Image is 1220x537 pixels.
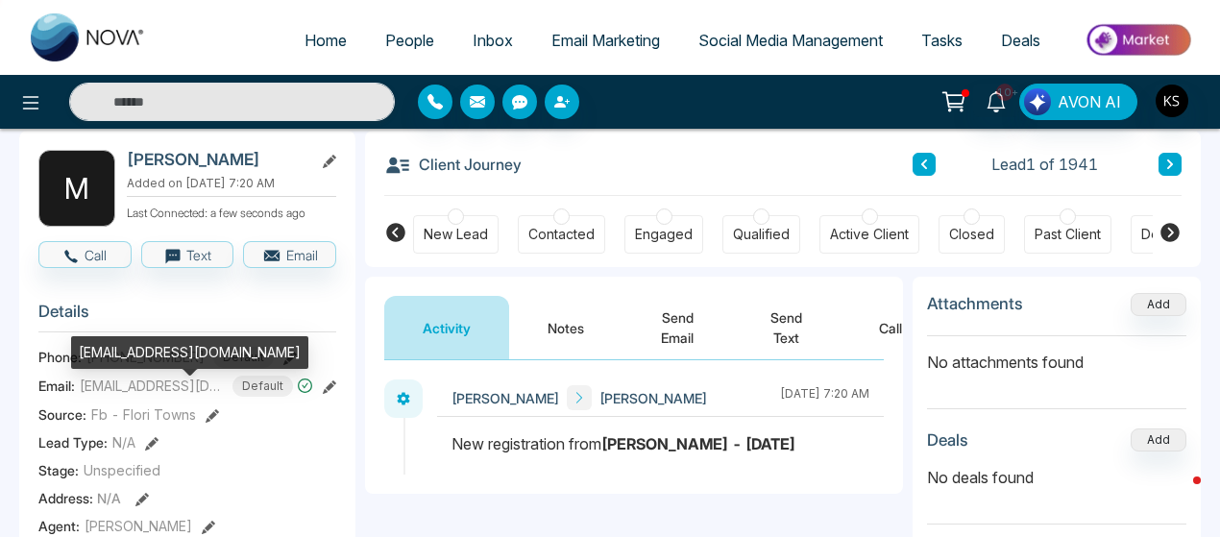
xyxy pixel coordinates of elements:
[232,376,293,397] span: Default
[424,225,488,244] div: New Lead
[599,388,707,408] span: [PERSON_NAME]
[473,31,513,50] span: Inbox
[1131,293,1186,316] button: Add
[927,430,968,450] h3: Deals
[38,460,79,480] span: Stage:
[1024,88,1051,115] img: Lead Flow
[384,150,522,179] h3: Client Journey
[38,488,121,508] span: Address:
[38,347,82,367] span: Phone:
[830,225,909,244] div: Active Client
[127,175,336,192] p: Added on [DATE] 7:20 AM
[733,225,790,244] div: Qualified
[80,376,224,396] span: [EMAIL_ADDRESS][DOMAIN_NAME]
[38,241,132,268] button: Call
[622,296,732,359] button: Send Email
[780,385,869,410] div: [DATE] 7:20 AM
[698,31,883,50] span: Social Media Management
[112,432,135,452] span: N/A
[285,22,366,59] a: Home
[38,150,115,227] div: M
[127,201,336,222] p: Last Connected: a few seconds ago
[551,31,660,50] span: Email Marketing
[385,31,434,50] span: People
[927,294,1023,313] h3: Attachments
[927,336,1186,374] p: No attachments found
[451,388,559,408] span: [PERSON_NAME]
[85,516,192,536] span: [PERSON_NAME]
[982,22,1060,59] a: Deals
[528,225,595,244] div: Contacted
[973,84,1019,117] a: 10+
[38,376,75,396] span: Email:
[84,460,160,480] span: Unspecified
[91,404,196,425] span: Fb - Flori Towns
[1156,85,1188,117] img: User Avatar
[38,432,108,452] span: Lead Type:
[1019,84,1137,120] button: AVON AI
[949,225,994,244] div: Closed
[127,150,305,169] h2: [PERSON_NAME]
[1001,31,1040,50] span: Deals
[509,296,622,359] button: Notes
[841,296,940,359] button: Call
[305,31,347,50] span: Home
[532,22,679,59] a: Email Marketing
[635,225,693,244] div: Engaged
[384,296,509,359] button: Activity
[1155,472,1201,518] iframe: Intercom live chat
[991,153,1098,176] span: Lead 1 of 1941
[141,241,234,268] button: Text
[1069,18,1208,61] img: Market-place.gif
[97,490,121,506] span: N/A
[1131,428,1186,452] button: Add
[453,22,532,59] a: Inbox
[1131,295,1186,311] span: Add
[679,22,902,59] a: Social Media Management
[921,31,963,50] span: Tasks
[38,516,80,536] span: Agent:
[38,404,86,425] span: Source:
[1058,90,1121,113] span: AVON AI
[1035,225,1101,244] div: Past Client
[927,466,1186,489] p: No deals found
[996,84,1013,101] span: 10+
[31,13,146,61] img: Nova CRM Logo
[902,22,982,59] a: Tasks
[71,336,308,369] div: [EMAIL_ADDRESS][DOMAIN_NAME]
[38,302,336,331] h3: Details
[243,241,336,268] button: Email
[732,296,841,359] button: Send Text
[366,22,453,59] a: People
